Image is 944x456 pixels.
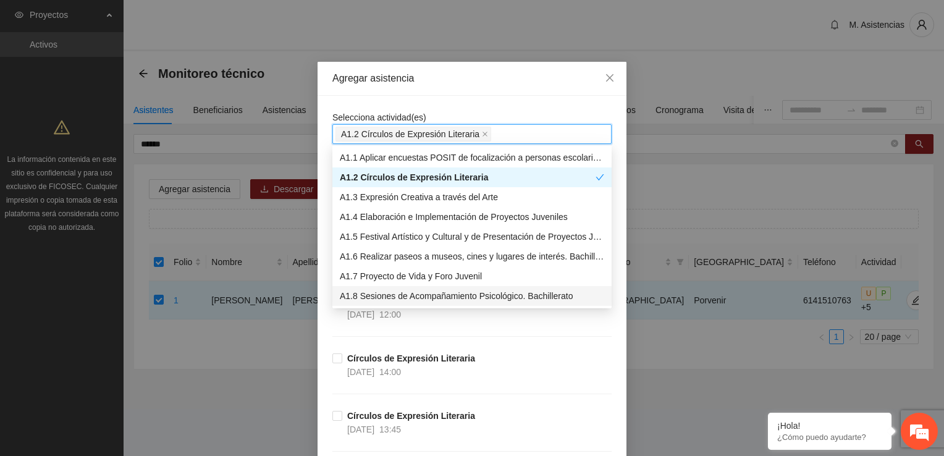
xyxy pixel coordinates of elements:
[332,286,612,306] div: A1.8 Sesiones de Acompañamiento Psicológico. Bachillerato
[596,173,604,182] span: check
[332,112,426,122] span: Selecciona actividad(es)
[6,315,235,358] textarea: Escriba su mensaje y pulse “Intro”
[347,353,475,363] strong: Círculos de Expresión Literaria
[332,266,612,286] div: A1.7 Proyecto de Vida y Foro Juvenil
[340,250,604,263] div: A1.6 Realizar paseos a museos, cines y lugares de interés. Bachillerato
[72,154,171,279] span: Estamos en línea.
[341,127,479,141] span: A1.2 Círculos de Expresión Literaria
[605,73,615,83] span: close
[64,63,208,79] div: Chatee con nosotros ahora
[332,167,612,187] div: A1.2 Círculos de Expresión Literaria
[347,411,475,421] strong: Círculos de Expresión Literaria
[379,424,401,434] span: 13:45
[777,421,882,431] div: ¡Hola!
[340,210,604,224] div: A1.4 Elaboración e Implementación de Proyectos Juveniles
[379,367,401,377] span: 14:00
[332,72,612,85] div: Agregar asistencia
[340,171,596,184] div: A1.2 Círculos de Expresión Literaria
[335,127,491,141] span: A1.2 Círculos de Expresión Literaria
[593,62,626,95] button: Close
[340,151,604,164] div: A1.1 Aplicar encuestas POSIT de focalización a personas escolarizadas. Bachillerato
[332,187,612,207] div: A1.3 Expresión Creativa a través del Arte
[203,6,232,36] div: Minimizar ventana de chat en vivo
[347,310,374,319] span: [DATE]
[340,230,604,243] div: A1.5 Festival Artístico y Cultural y de Presentación de Proyectos Juveniles
[347,367,374,377] span: [DATE]
[332,227,612,247] div: A1.5 Festival Artístico y Cultural y de Presentación de Proyectos Juveniles
[332,207,612,227] div: A1.4 Elaboración e Implementación de Proyectos Juveniles
[340,289,604,303] div: A1.8 Sesiones de Acompañamiento Psicológico. Bachillerato
[777,433,882,442] p: ¿Cómo puedo ayudarte?
[332,247,612,266] div: A1.6 Realizar paseos a museos, cines y lugares de interés. Bachillerato
[340,269,604,283] div: A1.7 Proyecto de Vida y Foro Juvenil
[379,310,401,319] span: 12:00
[340,190,604,204] div: A1.3 Expresión Creativa a través del Arte
[347,424,374,434] span: [DATE]
[332,148,612,167] div: A1.1 Aplicar encuestas POSIT de focalización a personas escolarizadas. Bachillerato
[482,131,488,137] span: close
